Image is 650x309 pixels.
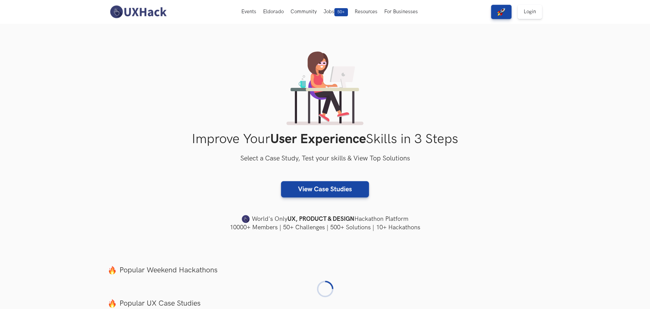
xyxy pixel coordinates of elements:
label: Popular Weekend Hackathons [108,266,542,275]
h1: Improve Your Skills in 3 Steps [108,131,542,147]
h3: Select a Case Study, Test your skills & View Top Solutions [108,153,542,164]
img: fire.png [108,299,116,308]
img: UXHack-logo.png [108,5,168,19]
img: rocket [497,8,505,16]
a: Login [518,5,542,19]
strong: User Experience [270,131,366,147]
img: fire.png [108,266,116,274]
strong: UX, PRODUCT & DESIGN [287,214,354,224]
h4: World's Only Hackathon Platform [108,214,542,224]
a: View Case Studies [281,181,369,197]
img: lady working on laptop [286,52,364,125]
label: Popular UX Case Studies [108,299,542,308]
span: 50+ [334,8,348,16]
h4: 10000+ Members | 50+ Challenges | 500+ Solutions | 10+ Hackathons [108,223,542,232]
img: uxhack-favicon-image.png [242,215,250,224]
